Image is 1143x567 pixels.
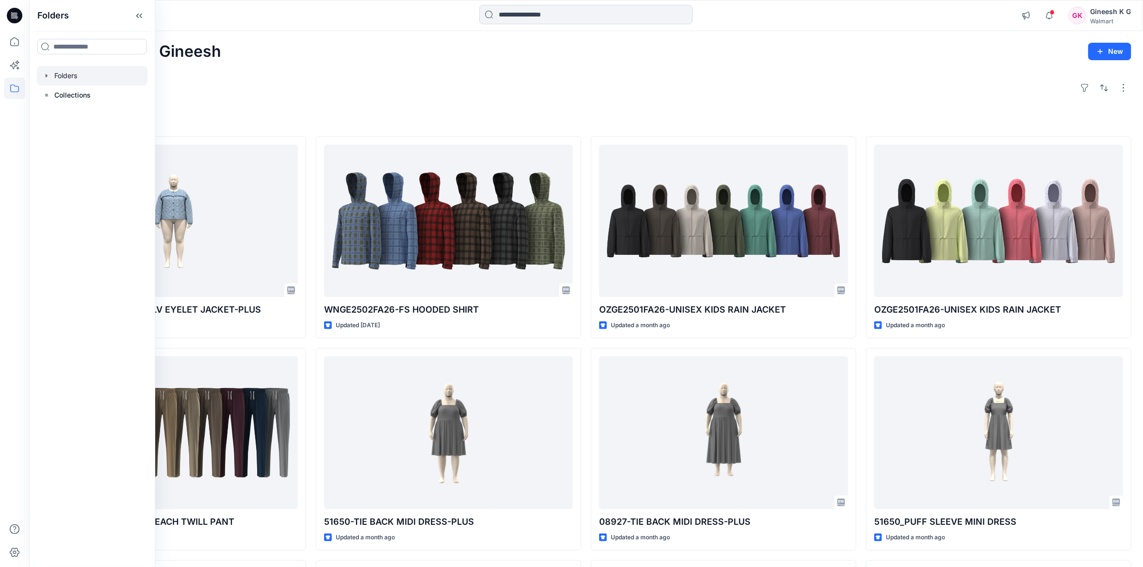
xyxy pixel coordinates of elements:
[1069,7,1086,24] div: GK
[599,515,848,529] p: 08927-TIE BACK MIDI DRESS-PLUS
[49,515,298,529] p: WNGE2501FA26-BOYS PEACH TWILL PANT
[49,145,298,297] a: SCGE0061SP26_PUFF SLV EYELET JACKET-PLUS
[886,533,945,543] p: Updated a month ago
[41,115,1131,127] h4: Styles
[324,356,573,509] a: 51650-TIE BACK MIDI DRESS-PLUS
[324,145,573,297] a: WNGE2502FA26-FS HOODED SHIRT
[874,303,1123,317] p: OZGE2501FA26-UNISEX KIDS RAIN JACKET
[54,89,91,101] p: Collections
[886,320,945,331] p: Updated a month ago
[874,515,1123,529] p: 51650_PUFF SLEEVE MINI DRESS
[336,533,395,543] p: Updated a month ago
[874,356,1123,509] a: 51650_PUFF SLEEVE MINI DRESS
[336,320,380,331] p: Updated [DATE]
[599,356,848,509] a: 08927-TIE BACK MIDI DRESS-PLUS
[599,303,848,317] p: OZGE2501FA26-UNISEX KIDS RAIN JACKET
[1090,6,1131,17] div: Gineesh K G
[1090,17,1131,25] div: Walmart
[324,303,573,317] p: WNGE2502FA26-FS HOODED SHIRT
[599,145,848,297] a: OZGE2501FA26-UNISEX KIDS RAIN JACKET
[874,145,1123,297] a: OZGE2501FA26-UNISEX KIDS RAIN JACKET
[1088,43,1131,60] button: New
[49,356,298,509] a: WNGE2501FA26-BOYS PEACH TWILL PANT
[611,533,670,543] p: Updated a month ago
[49,303,298,317] p: SCGE0061SP26_PUFF SLV EYELET JACKET-PLUS
[611,320,670,331] p: Updated a month ago
[324,515,573,529] p: 51650-TIE BACK MIDI DRESS-PLUS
